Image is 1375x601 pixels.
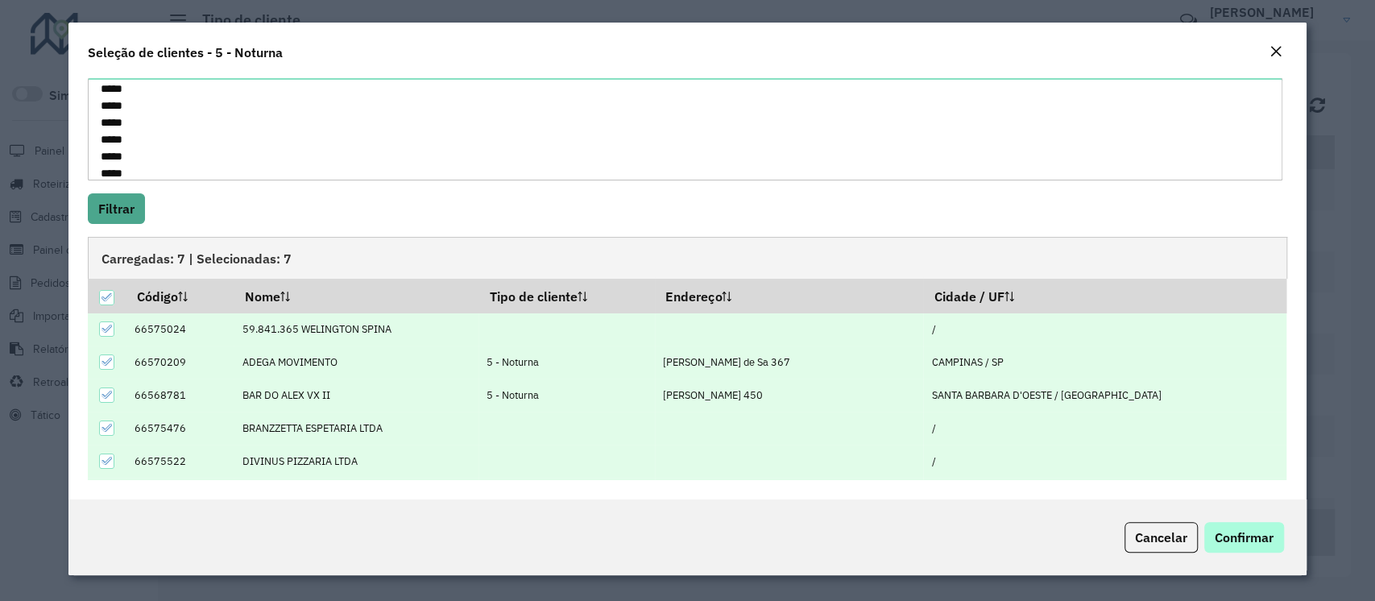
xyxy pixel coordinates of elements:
td: 59.841.365 WELINGTON SPINA [234,313,478,346]
td: [PERSON_NAME] de Sa 367 [655,346,923,379]
td: DIVINUS PIZZARIA LTDA [234,445,478,478]
th: Nome [234,279,478,313]
td: 5 - Noturna [478,478,655,511]
span: Confirmar [1215,529,1274,545]
span: Cancelar [1135,529,1187,545]
td: CAMPINAS / SP [923,346,1286,379]
td: BAR DO ALEX VX II [234,379,478,412]
th: Endereço [655,279,923,313]
td: 66575476 [126,412,234,445]
td: 5 - Noturna [478,379,655,412]
td: / [923,412,1286,445]
button: Close [1265,42,1287,63]
button: Filtrar [88,193,145,224]
td: / [923,313,1286,346]
td: [PERSON_NAME] 450 [655,379,923,412]
td: BRANZZETTA ESPETARIA LTDA [234,412,478,445]
td: ADEGA MOVIMENTO [234,346,478,379]
td: 5 - Noturna [478,346,655,379]
th: Cidade / UF [923,279,1286,313]
button: Cancelar [1124,522,1198,553]
h4: Seleção de clientes - 5 - Noturna [88,43,283,62]
th: Código [126,279,234,313]
td: 66575522 [126,445,234,478]
td: / [923,478,1286,511]
em: Fechar [1269,45,1282,58]
td: / [923,445,1286,478]
th: Tipo de cliente [478,279,655,313]
td: 66570209 [126,346,234,379]
div: Carregadas: 7 | Selecionadas: 7 [88,237,1286,279]
td: SANTA BARBARA D'OESTE / [GEOGRAPHIC_DATA] [923,379,1286,412]
td: 66575024 [126,313,234,346]
td: 66574692 [126,478,234,511]
td: 66568781 [126,379,234,412]
td: MURDOCK KUSTOM BAR LTDA [234,478,478,511]
button: Confirmar [1204,522,1284,553]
